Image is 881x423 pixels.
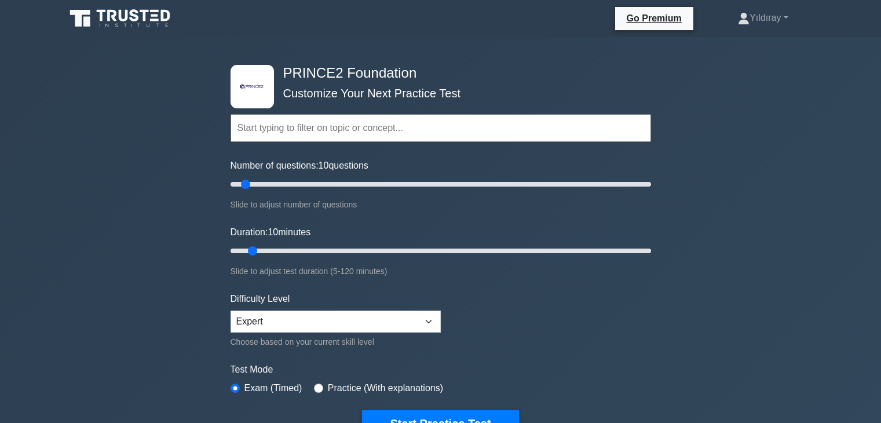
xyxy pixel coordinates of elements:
a: Yıldıray [710,6,816,30]
label: Test Mode [231,363,651,377]
input: Start typing to filter on topic or concept... [231,114,651,142]
span: 10 [268,227,278,237]
label: Exam (Timed) [244,381,302,395]
a: Go Premium [620,11,689,25]
label: Difficulty Level [231,292,290,306]
label: Practice (With explanations) [328,381,443,395]
h4: PRINCE2 Foundation [279,65,594,82]
div: Choose based on your current skill level [231,335,441,349]
label: Number of questions: questions [231,159,368,173]
div: Slide to adjust test duration (5-120 minutes) [231,264,651,278]
span: 10 [319,161,329,170]
label: Duration: minutes [231,225,311,239]
div: Slide to adjust number of questions [231,198,651,211]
